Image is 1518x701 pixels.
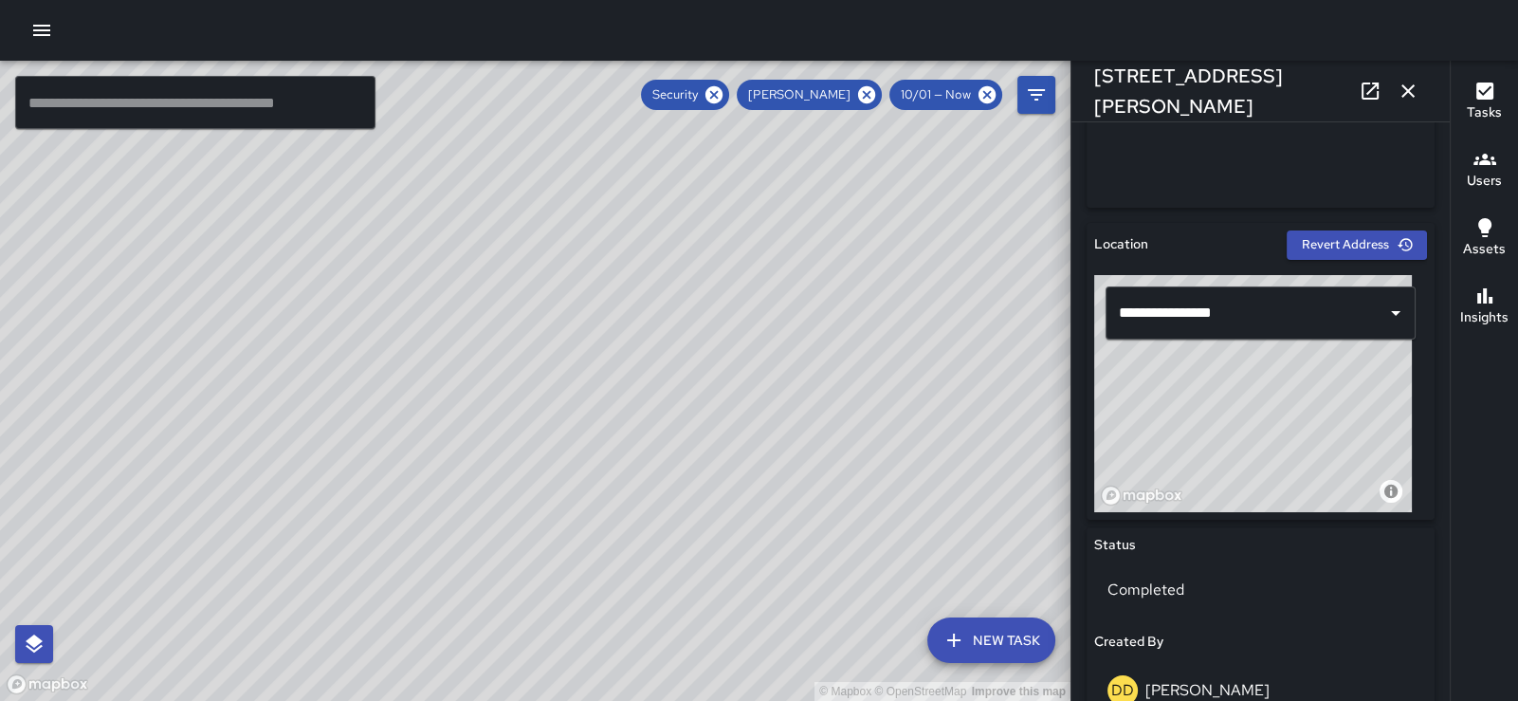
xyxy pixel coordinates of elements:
[1451,205,1518,273] button: Assets
[1460,307,1509,328] h6: Insights
[1451,273,1518,341] button: Insights
[927,618,1055,663] button: New Task
[1451,137,1518,205] button: Users
[737,80,882,110] div: [PERSON_NAME]
[1107,579,1414,601] p: Completed
[641,85,709,104] span: Security
[1017,76,1055,114] button: Filters
[1094,535,1136,556] h6: Status
[1094,632,1163,653] h6: Created By
[1287,231,1427,260] button: Revert Address
[1094,234,1148,255] h6: Location
[1094,61,1351,121] h6: [STREET_ADDRESS][PERSON_NAME]
[737,85,862,104] span: [PERSON_NAME]
[1467,171,1502,192] h6: Users
[1382,300,1409,326] button: Open
[1145,680,1270,700] p: [PERSON_NAME]
[1451,68,1518,137] button: Tasks
[889,80,1002,110] div: 10/01 — Now
[1463,239,1506,260] h6: Assets
[889,85,982,104] span: 10/01 — Now
[1467,102,1502,123] h6: Tasks
[641,80,729,110] div: Security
